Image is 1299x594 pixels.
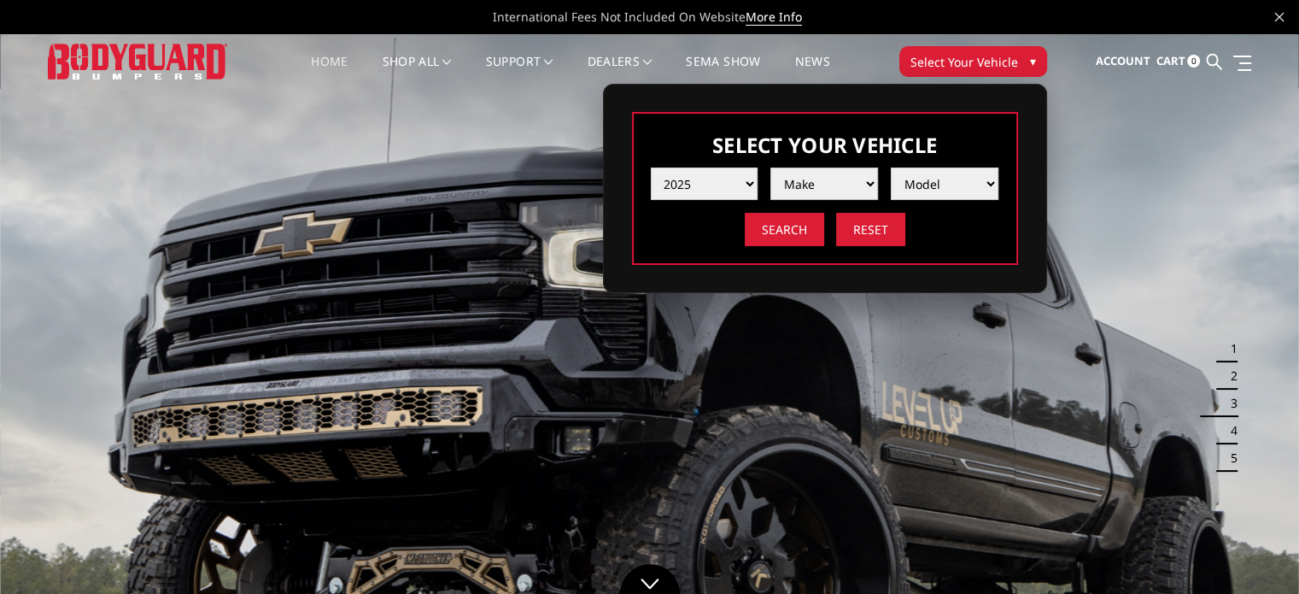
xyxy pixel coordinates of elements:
input: Reset [836,213,905,246]
h3: Select Your Vehicle [651,131,999,159]
input: Search [745,213,824,246]
a: Home [311,56,348,89]
button: 2 of 5 [1220,362,1238,390]
a: Click to Down [620,564,680,594]
img: BODYGUARD BUMPERS [48,44,227,79]
button: 4 of 5 [1220,417,1238,444]
select: Please select the value from list. [770,168,878,200]
span: Account [1095,53,1150,68]
iframe: Chat Widget [1214,512,1299,594]
a: Account [1095,38,1150,85]
span: Cart [1156,53,1185,68]
span: Select Your Vehicle [910,53,1018,71]
a: Cart 0 [1156,38,1200,85]
a: Dealers [588,56,652,89]
a: SEMA Show [686,56,760,89]
a: More Info [746,9,802,26]
a: Support [486,56,553,89]
span: ▾ [1030,52,1036,70]
button: 1 of 5 [1220,335,1238,362]
button: Select Your Vehicle [899,46,1047,77]
button: 3 of 5 [1220,390,1238,417]
a: shop all [383,56,452,89]
button: 5 of 5 [1220,444,1238,472]
a: News [794,56,829,89]
span: 0 [1187,55,1200,68]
